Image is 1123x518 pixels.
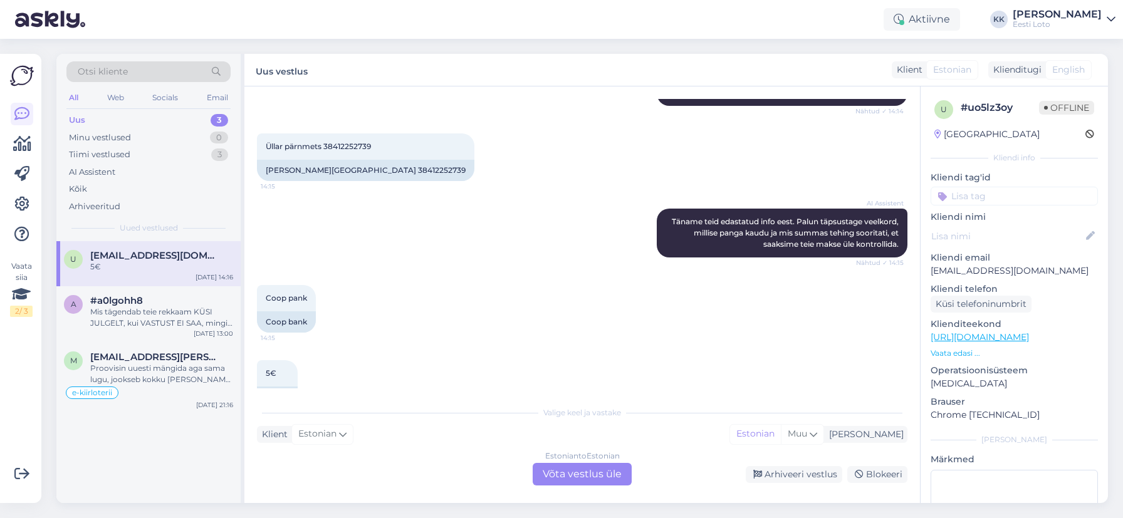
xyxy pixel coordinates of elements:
[90,351,221,363] span: merike.kari@gmail.com
[10,261,33,317] div: Vaata siia
[934,128,1040,141] div: [GEOGRAPHIC_DATA]
[204,90,231,106] div: Email
[70,254,76,264] span: u
[266,368,276,378] span: 5€
[931,318,1098,331] p: Klienditeekond
[931,187,1098,205] input: Lisa tag
[931,364,1098,377] p: Operatsioonisüsteem
[941,105,947,114] span: u
[931,377,1098,390] p: [MEDICAL_DATA]
[196,400,233,410] div: [DATE] 21:16
[1052,63,1085,76] span: English
[90,261,233,272] div: 5€
[892,63,922,76] div: Klient
[931,453,1098,466] p: Märkmed
[788,428,807,439] span: Muu
[257,407,907,418] div: Valige keel ja vastake
[672,217,901,249] span: Täname teid edastatud info eest. Palun täpsustage veelkord, millise panga kaudu ja mis summas teh...
[1013,19,1102,29] div: Eesti Loto
[69,166,115,179] div: AI Assistent
[931,210,1098,224] p: Kliendi nimi
[730,425,781,443] div: Estonian
[545,450,620,462] div: Estonian to Estonian
[69,183,87,195] div: Kõik
[257,160,474,181] div: [PERSON_NAME][GEOGRAPHIC_DATA] 38412252739
[72,389,112,396] span: e-kiirloterii
[931,296,1032,313] div: Küsi telefoninumbrit
[824,428,904,441] div: [PERSON_NAME]
[257,311,316,333] div: Coop bank
[10,64,34,88] img: Askly Logo
[1013,9,1102,19] div: [PERSON_NAME]
[933,63,971,76] span: Estonian
[857,199,904,208] span: AI Assistent
[988,63,1042,76] div: Klienditugi
[210,132,228,144] div: 0
[1013,9,1115,29] a: [PERSON_NAME]Eesti Loto
[931,348,1098,359] p: Vaata edasi ...
[66,90,81,106] div: All
[261,333,308,343] span: 14:15
[931,251,1098,264] p: Kliendi email
[931,171,1098,184] p: Kliendi tag'id
[70,356,77,365] span: m
[78,65,128,78] span: Otsi kliente
[931,331,1029,343] a: [URL][DOMAIN_NAME]
[256,61,308,78] label: Uus vestlus
[211,114,228,127] div: 3
[71,299,76,309] span: a
[931,152,1098,163] div: Kliendi info
[931,434,1098,445] div: [PERSON_NAME]
[105,90,127,106] div: Web
[884,8,960,31] div: Aktiivne
[211,148,228,161] div: 3
[931,408,1098,422] p: Chrome [TECHNICAL_ID]
[69,132,131,144] div: Minu vestlused
[69,148,130,161] div: Tiimi vestlused
[847,466,907,483] div: Blokeeri
[855,106,904,116] span: Nähtud ✓ 14:14
[150,90,180,106] div: Socials
[266,142,371,151] span: Üllar pärnmets 38412252739
[90,363,233,385] div: Proovisin uuesti mängida aga sama lugu, jookseb kokku [PERSON_NAME] mängida ei lase. Kahju, muidu...
[266,293,307,303] span: Coop pank
[533,463,632,485] div: Võta vestlus üle
[990,11,1008,28] div: KK
[194,329,233,338] div: [DATE] 13:00
[931,282,1098,296] p: Kliendi telefon
[261,182,308,191] span: 14:15
[931,229,1084,243] input: Lisa nimi
[90,250,221,261] span: ullarparnmets999@gmail.com
[1039,101,1094,115] span: Offline
[120,222,178,234] span: Uued vestlused
[856,258,904,267] span: Nähtud ✓ 14:15
[931,395,1098,408] p: Brauser
[196,272,233,282] div: [DATE] 14:16
[257,386,298,408] div: 5€
[69,200,120,213] div: Arhiveeritud
[257,428,288,441] div: Klient
[931,264,1098,277] p: [EMAIL_ADDRESS][DOMAIN_NAME]
[90,295,143,306] span: #a0lgohh8
[69,114,85,127] div: Uus
[746,466,842,483] div: Arhiveeri vestlus
[90,306,233,329] div: Mis tägendab teie rekkaam KÜSI JULGELT, kui VASTUST EI SAA, mingi hämamine?
[298,427,337,441] span: Estonian
[961,100,1039,115] div: # uo5lz3oy
[10,306,33,317] div: 2 / 3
